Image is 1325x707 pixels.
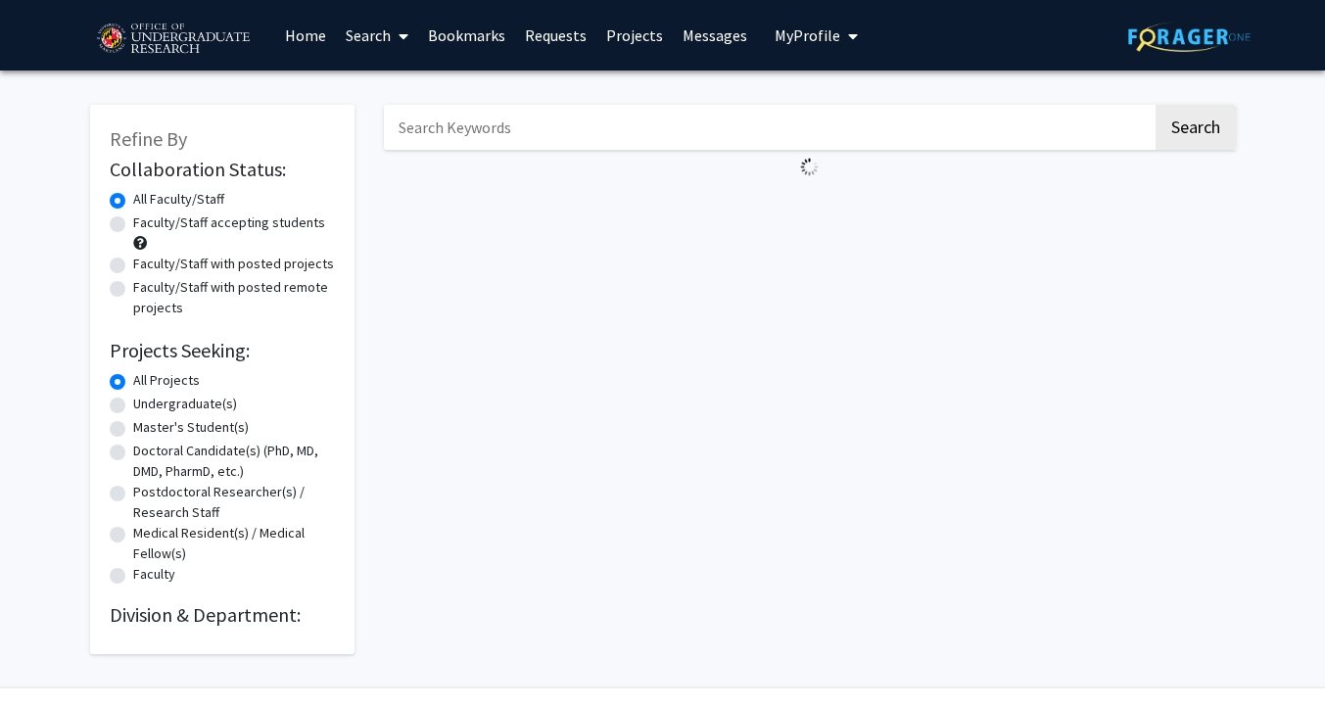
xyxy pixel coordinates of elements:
h2: Division & Department: [110,603,335,627]
a: Requests [515,1,596,70]
img: Loading [792,150,827,184]
a: Bookmarks [418,1,515,70]
a: Home [275,1,336,70]
label: Faculty/Staff with posted remote projects [133,277,335,318]
label: All Faculty/Staff [133,189,224,210]
label: Faculty/Staff accepting students [133,212,325,233]
img: ForagerOne Logo [1128,22,1251,52]
nav: Page navigation [384,184,1236,229]
img: University of Maryland Logo [90,15,256,64]
label: Faculty/Staff with posted projects [133,254,334,274]
button: Search [1156,105,1236,150]
label: All Projects [133,370,200,391]
a: Search [336,1,418,70]
label: Faculty [133,564,175,585]
span: My Profile [775,25,840,45]
a: Messages [673,1,757,70]
h2: Projects Seeking: [110,339,335,362]
input: Search Keywords [384,105,1153,150]
iframe: Chat [15,619,83,692]
label: Undergraduate(s) [133,394,237,414]
span: Refine By [110,126,187,151]
a: Projects [596,1,673,70]
label: Postdoctoral Researcher(s) / Research Staff [133,482,335,523]
label: Master's Student(s) [133,417,249,438]
label: Medical Resident(s) / Medical Fellow(s) [133,523,335,564]
label: Doctoral Candidate(s) (PhD, MD, DMD, PharmD, etc.) [133,441,335,482]
h2: Collaboration Status: [110,158,335,181]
